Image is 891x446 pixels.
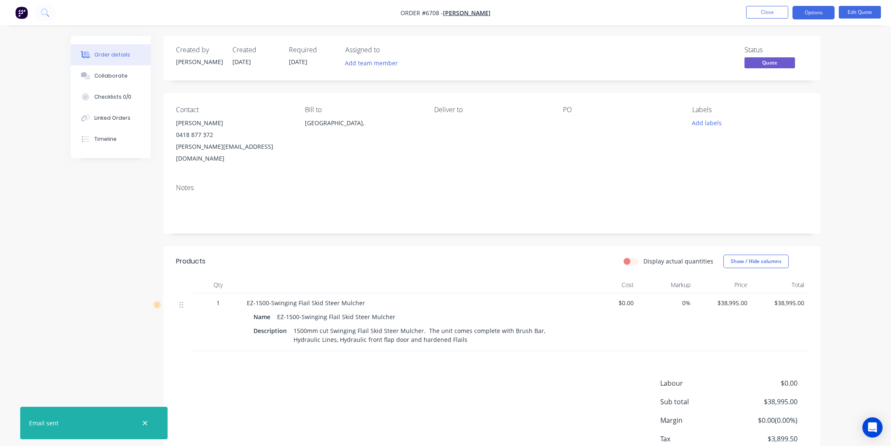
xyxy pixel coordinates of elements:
span: 1 [216,298,220,307]
div: Contact [176,106,291,114]
div: [PERSON_NAME]0418 877 372[PERSON_NAME][EMAIL_ADDRESS][DOMAIN_NAME] [176,117,291,164]
div: [GEOGRAPHIC_DATA], [305,117,420,129]
button: Add team member [345,57,403,69]
div: Collaborate [94,72,128,80]
a: [PERSON_NAME] [443,9,491,17]
div: Markup [637,277,694,293]
span: Labour [660,378,735,388]
button: Timeline [71,129,151,150]
div: Created by [176,46,222,54]
span: [DATE] [232,58,251,66]
span: $38,995.00 [754,298,804,307]
span: $0.00 [584,298,634,307]
span: Margin [660,415,735,425]
div: Products [176,256,205,266]
div: Timeline [94,135,117,143]
div: Open Intercom Messenger [862,417,883,438]
span: Quote [744,57,795,68]
button: Add team member [341,57,403,69]
div: Notes [176,184,808,192]
div: Email sent [29,419,59,427]
span: [DATE] [289,58,307,66]
button: Checklists 0/0 [71,86,151,107]
div: 0418 877 372 [176,129,291,141]
div: Deliver to [434,106,550,114]
div: PO [563,106,678,114]
div: Required [289,46,335,54]
div: Cost [580,277,637,293]
span: $38,995.00 [735,397,798,407]
button: Order details [71,44,151,65]
button: Options [792,6,835,19]
div: Assigned to [345,46,429,54]
span: $0.00 [735,378,798,388]
div: Created [232,46,279,54]
span: EZ-1500-Swinging Flail Skid Steer Mulcher [247,299,365,307]
button: Collaborate [71,65,151,86]
div: [PERSON_NAME][EMAIL_ADDRESS][DOMAIN_NAME] [176,141,291,164]
div: Bill to [305,106,420,114]
div: 1500mm cut Swinging Flail Skid Steer Mulcher. The unit comes complete with Brush Bar, Hydraulic L... [290,325,570,346]
img: Factory [15,6,28,19]
div: Checklists 0/0 [94,93,131,101]
div: EZ-1500-Swinging Flail Skid Steer Mulcher [274,311,399,323]
span: $3,899.50 [735,434,798,444]
div: Total [751,277,808,293]
div: [PERSON_NAME] [176,57,222,66]
span: Order #6708 - [400,9,443,17]
span: $0.00 ( 0.00 %) [735,415,798,425]
div: Qty [193,277,243,293]
button: Show / Hide columns [723,255,789,268]
div: Order details [94,51,130,59]
button: Linked Orders [71,107,151,129]
span: Tax [660,434,735,444]
div: Labels [692,106,808,114]
button: Quote [744,57,795,70]
button: Close [746,6,788,19]
div: [PERSON_NAME] [176,117,291,129]
button: Edit Quote [839,6,881,19]
span: 0% [640,298,691,307]
div: Name [253,311,274,323]
div: Price [694,277,751,293]
div: Linked Orders [94,114,131,122]
span: $38,995.00 [697,298,747,307]
label: Display actual quantities [643,257,713,266]
span: Sub total [660,397,735,407]
div: [GEOGRAPHIC_DATA], [305,117,420,144]
div: Status [744,46,808,54]
div: Description [253,325,290,337]
button: Add labels [687,117,726,129]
